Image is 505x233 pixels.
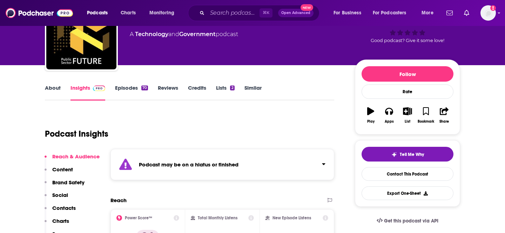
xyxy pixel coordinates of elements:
span: Logged in as Marketing09 [480,5,496,21]
img: User Profile [480,5,496,21]
button: Reach & Audience [45,153,100,166]
p: Reach & Audience [52,153,100,160]
button: Share [435,103,453,128]
button: open menu [329,7,370,19]
a: Show notifications dropdown [461,7,472,19]
button: Charts [45,218,69,231]
h1: Podcast Insights [45,129,108,139]
span: Get this podcast via API [384,218,438,224]
span: Open Advanced [281,11,310,15]
div: Rate [362,84,453,99]
span: Tell Me Why [400,152,424,157]
button: open menu [368,7,417,19]
span: More [422,8,433,18]
a: Government [179,31,216,37]
button: Contacts [45,205,76,218]
button: open menu [144,7,183,19]
div: Bookmark [418,119,434,124]
a: InsightsPodchaser Pro [70,84,105,101]
a: Get this podcast via API [371,212,444,229]
h2: Reach [110,197,127,204]
input: Search podcasts, credits, & more... [207,7,260,19]
a: Credits [188,84,206,101]
span: Good podcast? Give it some love! [371,38,444,43]
a: Similar [244,84,262,101]
button: open menu [417,7,442,19]
span: For Podcasters [373,8,406,18]
button: Export One-Sheet [362,186,453,200]
h2: Total Monthly Listens [198,215,237,220]
a: Contact This Podcast [362,167,453,181]
img: Podchaser Pro [93,85,105,91]
button: Open AdvancedNew [278,9,314,17]
div: 34Good podcast? Give it some love! [355,4,460,48]
button: Social [45,192,68,205]
p: Content [52,166,73,173]
button: Follow [362,66,453,82]
div: 70 [141,85,148,90]
span: Charts [121,8,136,18]
a: Lists2 [216,84,234,101]
p: Charts [52,218,69,224]
div: A podcast [130,30,238,39]
button: Apps [380,103,398,128]
a: About [45,84,61,101]
div: Share [439,119,449,124]
div: 2 [230,85,234,90]
img: Podchaser - Follow, Share and Rate Podcasts [6,6,73,20]
a: Technology [135,31,168,37]
button: open menu [82,7,117,19]
a: Episodes70 [115,84,148,101]
button: Show profile menu [480,5,496,21]
a: Reviews [158,84,178,101]
a: Charts [116,7,140,19]
a: Show notifications dropdown [444,7,456,19]
span: and [168,31,179,37]
span: Podcasts [87,8,108,18]
button: tell me why sparkleTell Me Why [362,147,453,162]
span: ⌘ K [260,8,272,18]
button: Brand Safety [45,179,85,192]
p: Brand Safety [52,179,85,186]
button: List [398,103,417,128]
button: Bookmark [417,103,435,128]
div: Apps [385,119,394,124]
div: List [405,119,410,124]
strong: Podcast may be on a hiatus or finished [139,161,238,168]
div: Play [367,119,375,124]
h2: Power Score™ [125,215,152,220]
section: Click to expand status details [110,149,334,180]
span: For Business [334,8,361,18]
p: Social [52,192,68,198]
img: tell me why sparkle [391,152,397,157]
span: New [301,4,313,11]
button: Content [45,166,73,179]
div: Search podcasts, credits, & more... [195,5,326,21]
p: Contacts [52,205,76,211]
h2: New Episode Listens [272,215,311,220]
svg: Add a profile image [490,5,496,11]
button: Play [362,103,380,128]
span: Monitoring [149,8,174,18]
